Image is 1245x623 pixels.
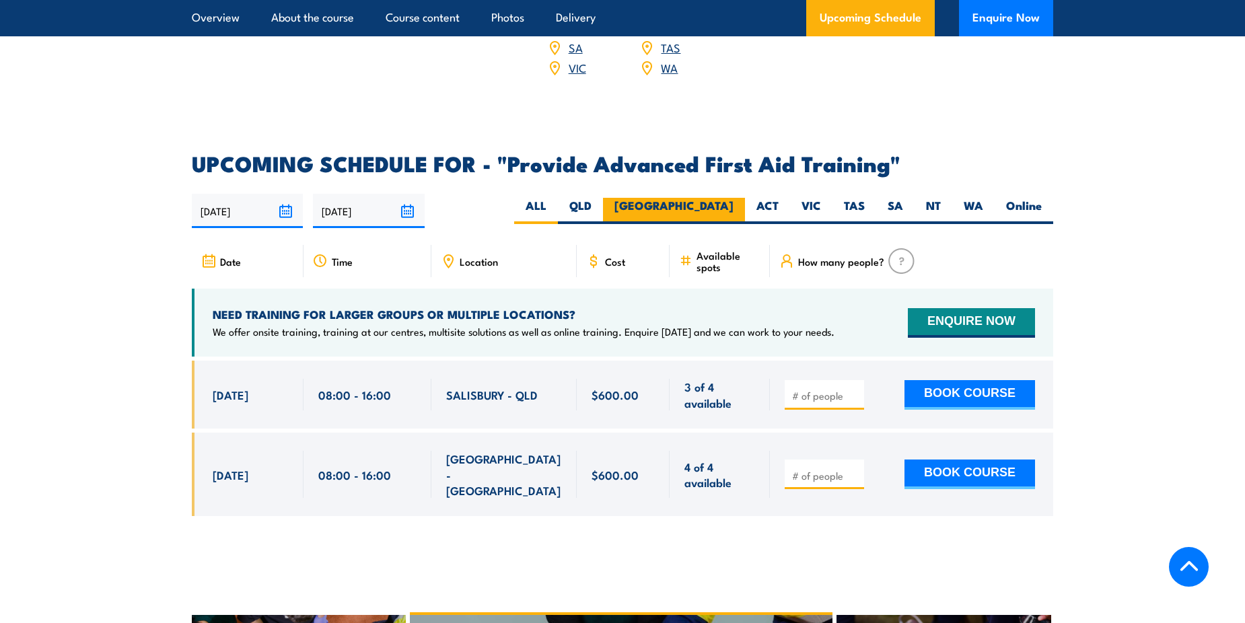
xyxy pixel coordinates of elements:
[569,59,586,75] a: VIC
[915,198,952,224] label: NT
[745,198,790,224] label: ACT
[446,387,538,402] span: SALISBURY - QLD
[213,467,248,482] span: [DATE]
[592,467,639,482] span: $600.00
[446,451,562,498] span: [GEOGRAPHIC_DATA] - [GEOGRAPHIC_DATA]
[798,256,884,267] span: How many people?
[569,39,583,55] a: SA
[995,198,1053,224] label: Online
[908,308,1035,338] button: ENQUIRE NOW
[661,39,680,55] a: TAS
[213,387,248,402] span: [DATE]
[318,387,391,402] span: 08:00 - 16:00
[792,469,859,482] input: # of people
[213,325,834,338] p: We offer onsite training, training at our centres, multisite solutions as well as online training...
[684,379,755,410] span: 3 of 4 available
[603,198,745,224] label: [GEOGRAPHIC_DATA]
[460,256,498,267] span: Location
[904,460,1035,489] button: BOOK COURSE
[661,59,678,75] a: WA
[684,459,755,490] span: 4 of 4 available
[790,198,832,224] label: VIC
[904,380,1035,410] button: BOOK COURSE
[832,198,876,224] label: TAS
[220,256,241,267] span: Date
[313,194,424,228] input: To date
[876,198,915,224] label: SA
[592,387,639,402] span: $600.00
[952,198,995,224] label: WA
[192,194,303,228] input: From date
[792,389,859,402] input: # of people
[514,198,558,224] label: ALL
[605,256,625,267] span: Cost
[318,467,391,482] span: 08:00 - 16:00
[558,198,603,224] label: QLD
[332,256,353,267] span: Time
[697,250,760,272] span: Available spots
[192,153,1053,172] h2: UPCOMING SCHEDULE FOR - "Provide Advanced First Aid Training"
[213,307,834,322] h4: NEED TRAINING FOR LARGER GROUPS OR MULTIPLE LOCATIONS?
